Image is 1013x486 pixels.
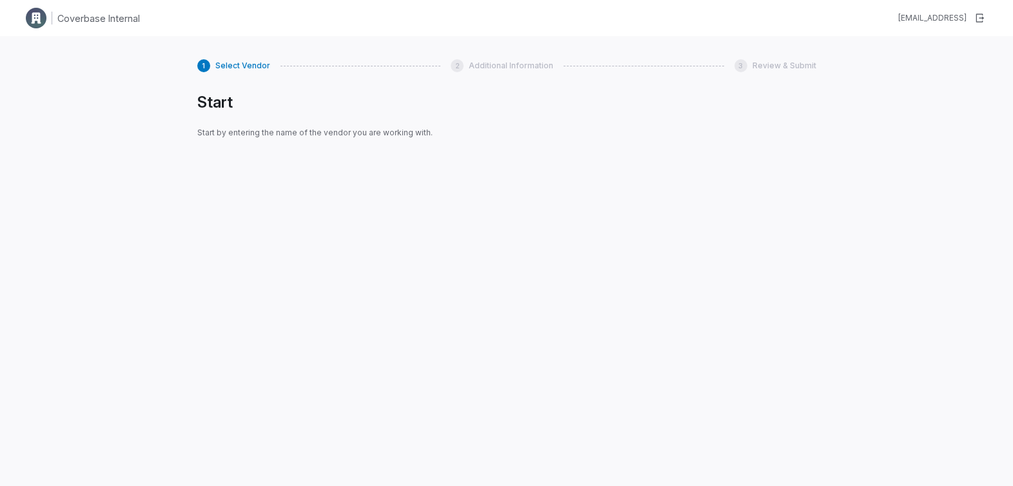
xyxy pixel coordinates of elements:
div: [EMAIL_ADDRESS] [898,13,967,23]
span: Start by entering the name of the vendor you are working with. [197,128,603,138]
div: 2 [451,59,464,72]
h1: Start [197,93,603,112]
h1: Coverbase Internal [57,12,140,25]
span: Select Vendor [215,61,270,71]
div: 3 [734,59,747,72]
span: Review & Submit [752,61,816,71]
div: 1 [197,59,210,72]
span: Additional Information [469,61,553,71]
img: Clerk Logo [26,8,46,28]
